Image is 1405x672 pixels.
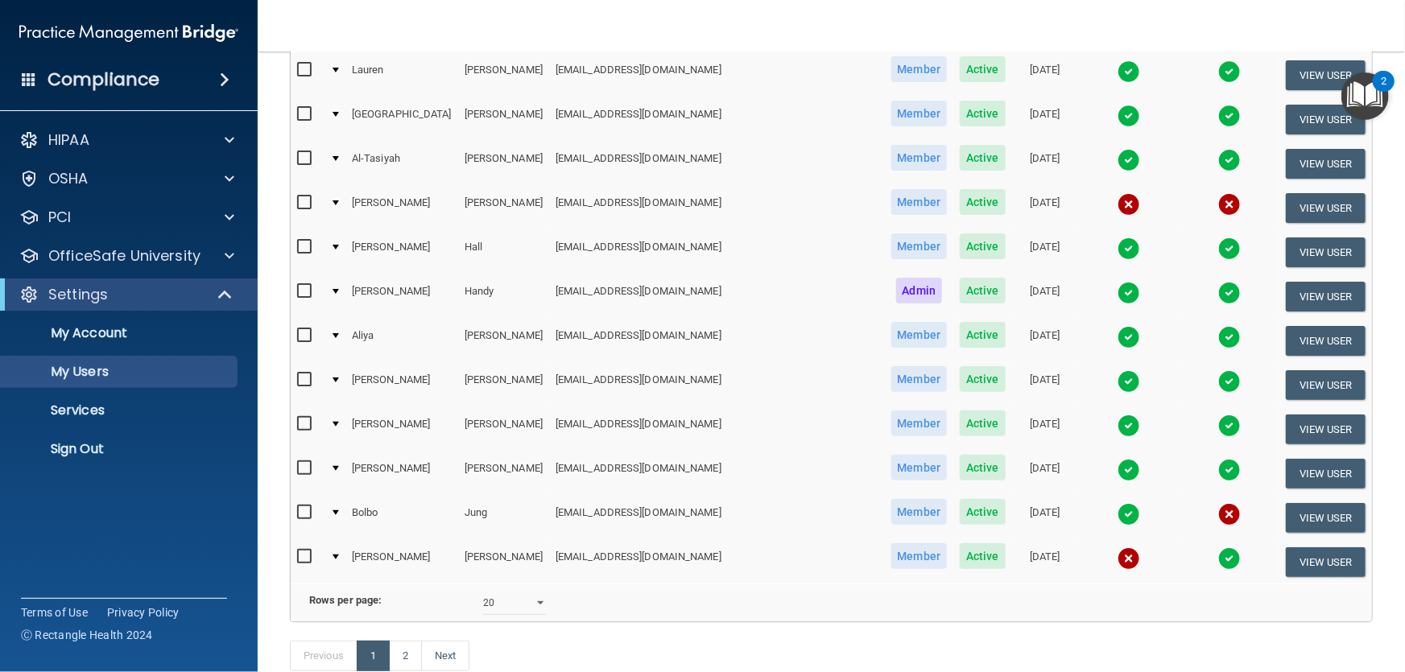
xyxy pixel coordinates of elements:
[891,189,948,215] span: Member
[10,402,230,418] p: Services
[549,53,885,97] td: [EMAIL_ADDRESS][DOMAIN_NAME]
[345,407,458,451] td: [PERSON_NAME]
[960,366,1006,392] span: Active
[1286,149,1366,179] button: View User
[21,627,153,643] span: Ⓒ Rectangle Health 2024
[1218,282,1241,304] img: tick.e7d51cea.svg
[48,68,159,91] h4: Compliance
[1012,540,1078,583] td: [DATE]
[549,540,885,583] td: [EMAIL_ADDRESS][DOMAIN_NAME]
[290,641,357,671] a: Previous
[1118,547,1140,570] img: cross.ca9f0e7f.svg
[1286,414,1366,444] button: View User
[421,641,469,671] a: Next
[1286,237,1366,267] button: View User
[19,208,234,227] a: PCI
[549,407,885,451] td: [EMAIL_ADDRESS][DOMAIN_NAME]
[1012,451,1078,496] td: [DATE]
[1118,370,1140,393] img: tick.e7d51cea.svg
[549,496,885,540] td: [EMAIL_ADDRESS][DOMAIN_NAME]
[1218,547,1241,570] img: tick.e7d51cea.svg
[1218,370,1241,393] img: tick.e7d51cea.svg
[549,363,885,407] td: [EMAIL_ADDRESS][DOMAIN_NAME]
[549,97,885,142] td: [EMAIL_ADDRESS][DOMAIN_NAME]
[19,17,238,49] img: PMB logo
[345,97,458,142] td: [GEOGRAPHIC_DATA]
[345,230,458,274] td: [PERSON_NAME]
[345,53,458,97] td: Lauren
[345,274,458,319] td: [PERSON_NAME]
[960,543,1006,569] span: Active
[960,56,1006,82] span: Active
[1286,503,1366,533] button: View User
[48,130,89,150] p: HIPAA
[309,594,382,606] b: Rows per page:
[1012,230,1078,274] td: [DATE]
[1012,407,1078,451] td: [DATE]
[1218,414,1241,437] img: tick.e7d51cea.svg
[1118,105,1140,127] img: tick.e7d51cea.svg
[458,319,549,363] td: [PERSON_NAME]
[549,186,885,230] td: [EMAIL_ADDRESS][DOMAIN_NAME]
[1218,237,1241,260] img: tick.e7d51cea.svg
[1218,326,1241,348] img: tick.e7d51cea.svg
[345,540,458,583] td: [PERSON_NAME]
[891,455,948,480] span: Member
[960,233,1006,259] span: Active
[19,285,233,304] a: Settings
[1381,81,1386,102] div: 2
[960,455,1006,480] span: Active
[960,145,1006,171] span: Active
[345,496,458,540] td: Bolbo
[1118,193,1140,216] img: cross.ca9f0e7f.svg
[1286,459,1366,489] button: View User
[891,410,948,436] span: Member
[1012,496,1078,540] td: [DATE]
[549,274,885,319] td: [EMAIL_ADDRESS][DOMAIN_NAME]
[1012,363,1078,407] td: [DATE]
[549,142,885,186] td: [EMAIL_ADDRESS][DOMAIN_NAME]
[1012,97,1078,142] td: [DATE]
[960,101,1006,126] span: Active
[1286,547,1366,577] button: View User
[19,246,234,266] a: OfficeSafe University
[891,145,948,171] span: Member
[21,604,88,620] a: Terms of Use
[1118,237,1140,260] img: tick.e7d51cea.svg
[1218,503,1241,526] img: cross.ca9f0e7f.svg
[345,142,458,186] td: Al-Tasiyah
[10,441,230,457] p: Sign Out
[1286,60,1366,90] button: View User
[10,364,230,380] p: My Users
[1118,414,1140,437] img: tick.e7d51cea.svg
[345,451,458,496] td: [PERSON_NAME]
[549,230,885,274] td: [EMAIL_ADDRESS][DOMAIN_NAME]
[891,366,948,392] span: Member
[389,641,422,671] a: 2
[1341,72,1389,120] button: Open Resource Center, 2 new notifications
[1286,105,1366,134] button: View User
[345,319,458,363] td: Aliya
[1012,274,1078,319] td: [DATE]
[1218,193,1241,216] img: cross.ca9f0e7f.svg
[1286,370,1366,400] button: View User
[1012,319,1078,363] td: [DATE]
[345,363,458,407] td: [PERSON_NAME]
[896,278,943,303] span: Admin
[19,130,234,150] a: HIPAA
[1012,142,1078,186] td: [DATE]
[1286,326,1366,356] button: View User
[1286,193,1366,223] button: View User
[458,142,549,186] td: [PERSON_NAME]
[1218,459,1241,481] img: tick.e7d51cea.svg
[891,101,948,126] span: Member
[1118,326,1140,348] img: tick.e7d51cea.svg
[345,186,458,230] td: [PERSON_NAME]
[1118,459,1140,481] img: tick.e7d51cea.svg
[1118,60,1140,83] img: tick.e7d51cea.svg
[1012,53,1078,97] td: [DATE]
[458,496,549,540] td: Jung
[19,169,234,188] a: OSHA
[891,56,948,82] span: Member
[960,499,1006,525] span: Active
